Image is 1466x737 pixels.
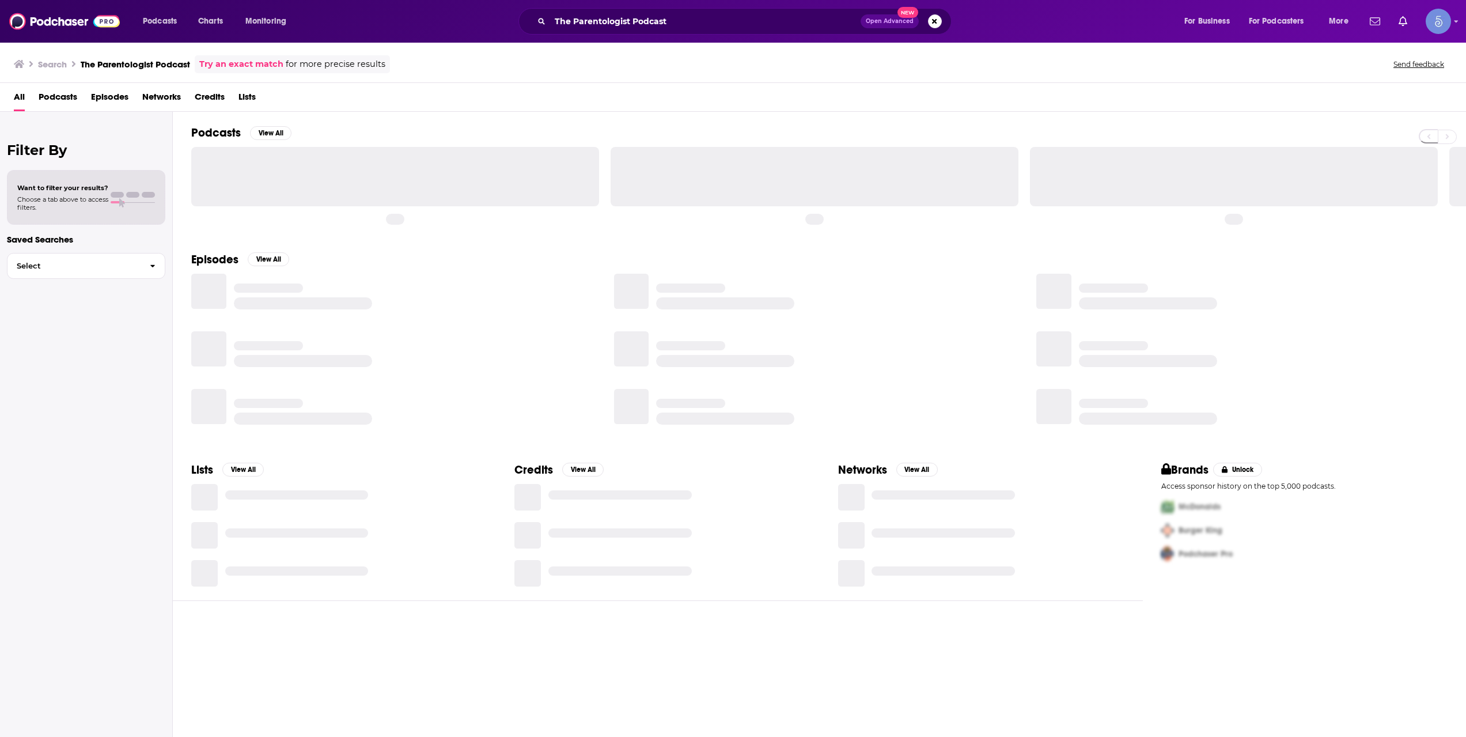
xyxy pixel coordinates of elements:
a: Charts [191,12,230,31]
a: PodcastsView All [191,126,291,140]
a: NetworksView All [838,463,938,477]
div: Search podcasts, credits, & more... [529,8,963,35]
h2: Podcasts [191,126,241,140]
button: View All [896,463,938,477]
img: First Pro Logo [1157,495,1179,519]
button: Unlock [1213,463,1262,477]
button: Send feedback [1390,59,1448,69]
span: Open Advanced [866,18,914,24]
span: Select [7,262,141,270]
button: open menu [135,12,192,31]
span: Want to filter your results? [17,184,108,192]
h2: Credits [514,463,553,477]
a: Try an exact match [199,58,283,71]
a: Lists [238,88,256,111]
p: Access sponsor history on the top 5,000 podcasts. [1161,482,1448,490]
span: Podchaser Pro [1179,549,1233,559]
h2: Episodes [191,252,238,267]
span: McDonalds [1179,502,1221,512]
img: Podchaser - Follow, Share and Rate Podcasts [9,10,120,32]
img: Third Pro Logo [1157,542,1179,566]
a: CreditsView All [514,463,604,477]
a: EpisodesView All [191,252,289,267]
span: Choose a tab above to access filters. [17,195,108,211]
button: Open AdvancedNew [861,14,919,28]
h2: Networks [838,463,887,477]
button: View All [248,252,289,266]
button: open menu [1176,12,1244,31]
p: Saved Searches [7,234,165,245]
a: Episodes [91,88,128,111]
button: open menu [237,12,301,31]
a: Networks [142,88,181,111]
input: Search podcasts, credits, & more... [550,12,861,31]
a: All [14,88,25,111]
button: open menu [1241,12,1321,31]
button: View All [562,463,604,477]
span: For Podcasters [1249,13,1304,29]
button: Show profile menu [1426,9,1451,34]
img: Second Pro Logo [1157,519,1179,542]
button: View All [222,463,264,477]
a: Show notifications dropdown [1394,12,1412,31]
a: Podcasts [39,88,77,111]
button: open menu [1321,12,1363,31]
h3: The Parentologist Podcast [81,59,190,70]
span: New [897,7,918,18]
span: For Business [1184,13,1230,29]
span: Burger King [1179,526,1222,535]
h2: Lists [191,463,213,477]
img: User Profile [1426,9,1451,34]
a: Credits [195,88,225,111]
span: More [1329,13,1348,29]
span: for more precise results [286,58,385,71]
button: View All [250,126,291,140]
span: Logged in as Spiral5-G1 [1426,9,1451,34]
h2: Brands [1161,463,1209,477]
span: Charts [198,13,223,29]
h3: Search [38,59,67,70]
button: Select [7,253,165,279]
span: Podcasts [143,13,177,29]
a: ListsView All [191,463,264,477]
h2: Filter By [7,142,165,158]
span: Monitoring [245,13,286,29]
a: Show notifications dropdown [1365,12,1385,31]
